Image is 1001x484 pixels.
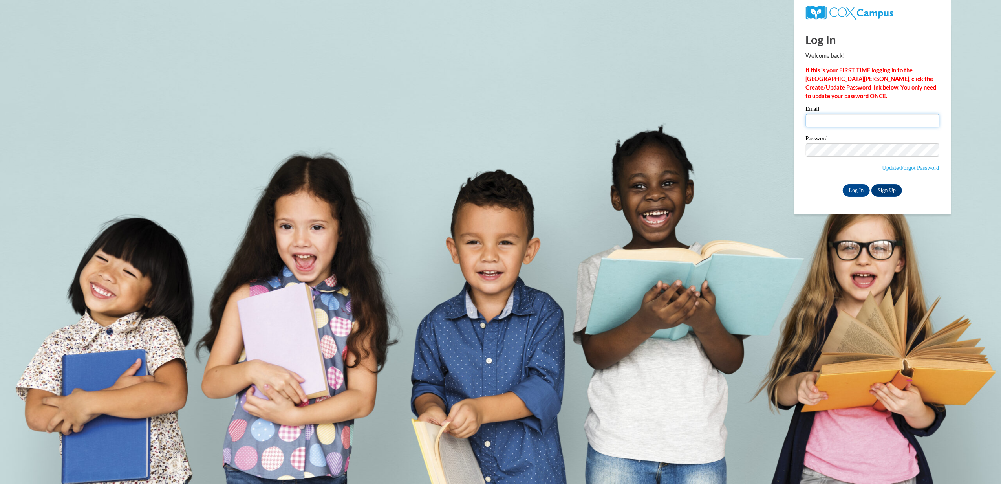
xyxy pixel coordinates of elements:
[806,9,893,16] a: COX Campus
[806,6,893,20] img: COX Campus
[871,184,902,197] a: Sign Up
[882,165,939,171] a: Update/Forgot Password
[806,31,939,48] h1: Log In
[806,51,939,60] p: Welcome back!
[806,106,939,114] label: Email
[806,67,937,99] strong: If this is your FIRST TIME logging in to the [GEOGRAPHIC_DATA][PERSON_NAME], click the Create/Upd...
[843,184,870,197] input: Log In
[806,136,939,143] label: Password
